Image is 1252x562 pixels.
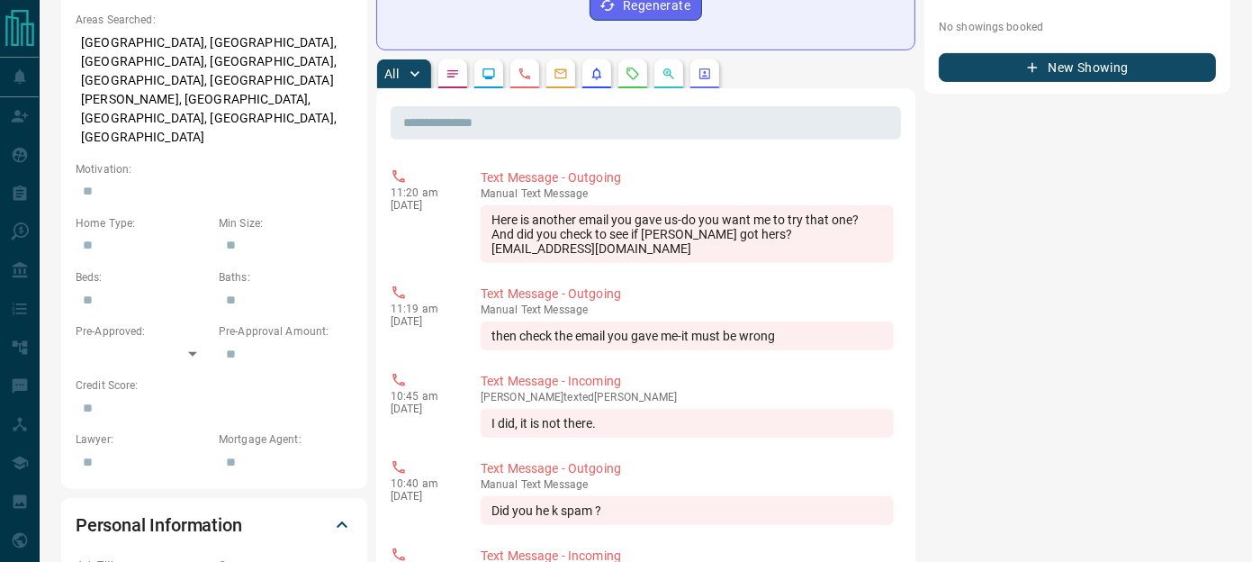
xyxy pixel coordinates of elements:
[219,323,353,340] p: Pre-Approval Amount:
[939,19,1216,35] p: No showings booked
[481,409,894,438] div: I did, it is not there.
[391,303,454,315] p: 11:19 am
[481,187,518,200] span: manual
[481,391,894,403] p: [PERSON_NAME] texted [PERSON_NAME]
[76,511,242,539] h2: Personal Information
[590,67,604,81] svg: Listing Alerts
[391,390,454,403] p: 10:45 am
[219,269,353,286] p: Baths:
[626,67,640,81] svg: Requests
[481,187,894,200] p: Text Message
[481,372,894,391] p: Text Message - Incoming
[554,67,568,81] svg: Emails
[219,431,353,448] p: Mortgage Agent:
[481,304,518,316] span: manual
[391,186,454,199] p: 11:20 am
[481,285,894,304] p: Text Message - Outgoing
[481,478,518,491] span: manual
[76,377,353,394] p: Credit Score:
[76,269,210,286] p: Beds:
[481,322,894,350] div: then check the email you gave me-it must be wrong
[76,431,210,448] p: Lawyer:
[391,477,454,490] p: 10:40 am
[481,459,894,478] p: Text Message - Outgoing
[384,68,399,80] p: All
[482,67,496,81] svg: Lead Browsing Activity
[76,215,210,231] p: Home Type:
[481,205,894,263] div: Here is another email you gave us-do you want me to try that one? And did you check to see if [PE...
[481,478,894,491] p: Text Message
[391,199,454,212] p: [DATE]
[76,503,353,547] div: Personal Information
[481,304,894,316] p: Text Message
[76,12,353,28] p: Areas Searched:
[391,490,454,503] p: [DATE]
[662,67,676,81] svg: Opportunities
[698,67,712,81] svg: Agent Actions
[481,168,894,187] p: Text Message - Outgoing
[481,496,894,525] div: Did you he k spam ?
[76,323,210,340] p: Pre-Approved:
[939,53,1216,82] button: New Showing
[391,315,454,328] p: [DATE]
[219,215,353,231] p: Min Size:
[391,403,454,415] p: [DATE]
[446,67,460,81] svg: Notes
[518,67,532,81] svg: Calls
[76,28,353,152] p: [GEOGRAPHIC_DATA], [GEOGRAPHIC_DATA], [GEOGRAPHIC_DATA], [GEOGRAPHIC_DATA], [GEOGRAPHIC_DATA], [G...
[76,161,353,177] p: Motivation:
